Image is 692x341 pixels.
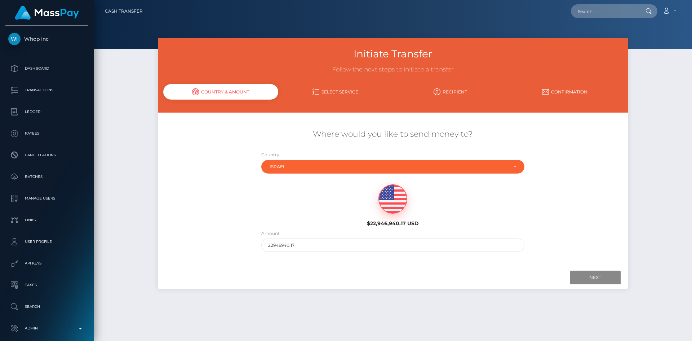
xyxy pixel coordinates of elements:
[163,47,622,61] h3: Initiate Transfer
[8,106,85,117] p: Ledger
[8,193,85,204] p: Manage Users
[5,168,88,186] a: Batches
[270,164,508,170] div: Israel
[163,129,622,140] h5: Where would you like to send money to?
[261,152,279,158] label: Country
[507,86,622,98] a: Confirmation
[379,185,407,214] img: USD.png
[8,280,85,290] p: Taxes
[8,85,85,96] p: Transactions
[8,301,85,312] p: Search
[261,239,524,252] input: Amount to send in USD (Maximum: 22946940.17)
[5,146,88,164] a: Cancellations
[278,86,393,98] a: Select Service
[333,220,453,227] h6: $22,946,940.17 USD
[571,4,639,18] input: Search...
[8,150,85,161] p: Cancellations
[261,230,280,237] label: Amount
[393,86,507,98] a: Recipient
[105,4,143,19] a: Cash Transfer
[163,65,622,74] h3: Follow the next steps to initiate a transfer
[8,215,85,226] p: Links
[5,36,88,42] span: Whop Inc
[5,103,88,121] a: Ledger
[5,124,88,143] a: Payees
[8,258,85,269] p: API Keys
[163,84,278,100] div: Country & Amount
[5,233,88,251] a: User Profile
[8,323,85,334] p: Admin
[8,33,21,45] img: Whop Inc
[8,63,85,74] p: Dashboard
[5,60,88,78] a: Dashboard
[261,160,524,174] button: Israel
[5,298,88,316] a: Search
[8,171,85,182] p: Batches
[570,271,621,284] input: Next
[5,254,88,272] a: API Keys
[15,6,79,20] img: MassPay Logo
[5,189,88,207] a: Manage Users
[5,211,88,229] a: Links
[8,236,85,247] p: User Profile
[5,276,88,294] a: Taxes
[5,319,88,337] a: Admin
[8,128,85,139] p: Payees
[5,81,88,99] a: Transactions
